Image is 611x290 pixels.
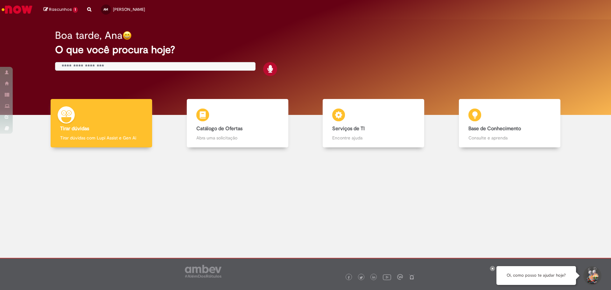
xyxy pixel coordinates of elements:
[55,44,556,55] h2: O que você procura hoje?
[113,7,145,12] span: [PERSON_NAME]
[60,135,143,141] p: Tirar dúvidas com Lupi Assist e Gen Ai
[496,266,576,285] div: Oi, como posso te ajudar hoje?
[332,125,365,132] b: Serviços de TI
[49,6,72,12] span: Rascunhos
[468,135,551,141] p: Consulte e aprenda
[60,125,89,132] b: Tirar dúvidas
[582,266,601,285] button: Iniciar Conversa de Suporte
[468,125,521,132] b: Base de Conhecimento
[196,125,242,132] b: Catálogo de Ofertas
[360,276,363,279] img: logo_footer_twitter.png
[73,7,78,13] span: 1
[383,273,391,281] img: logo_footer_youtube.png
[332,135,415,141] p: Encontre ajuda
[397,274,403,280] img: logo_footer_workplace.png
[1,3,33,16] img: ServiceNow
[170,99,306,148] a: Catálogo de Ofertas Abra uma solicitação
[33,99,170,148] a: Tirar dúvidas Tirar dúvidas com Lupi Assist e Gen Ai
[44,7,78,13] a: Rascunhos
[372,276,376,279] img: logo_footer_linkedin.png
[123,31,132,40] img: happy-face.png
[409,274,415,280] img: logo_footer_naosei.png
[305,99,442,148] a: Serviços de TI Encontre ajuda
[347,276,350,279] img: logo_footer_facebook.png
[196,135,279,141] p: Abra uma solicitação
[442,99,578,148] a: Base de Conhecimento Consulte e aprenda
[103,7,108,11] span: AM
[55,30,123,41] h2: Boa tarde, Ana
[185,265,221,278] img: logo_footer_ambev_rotulo_gray.png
